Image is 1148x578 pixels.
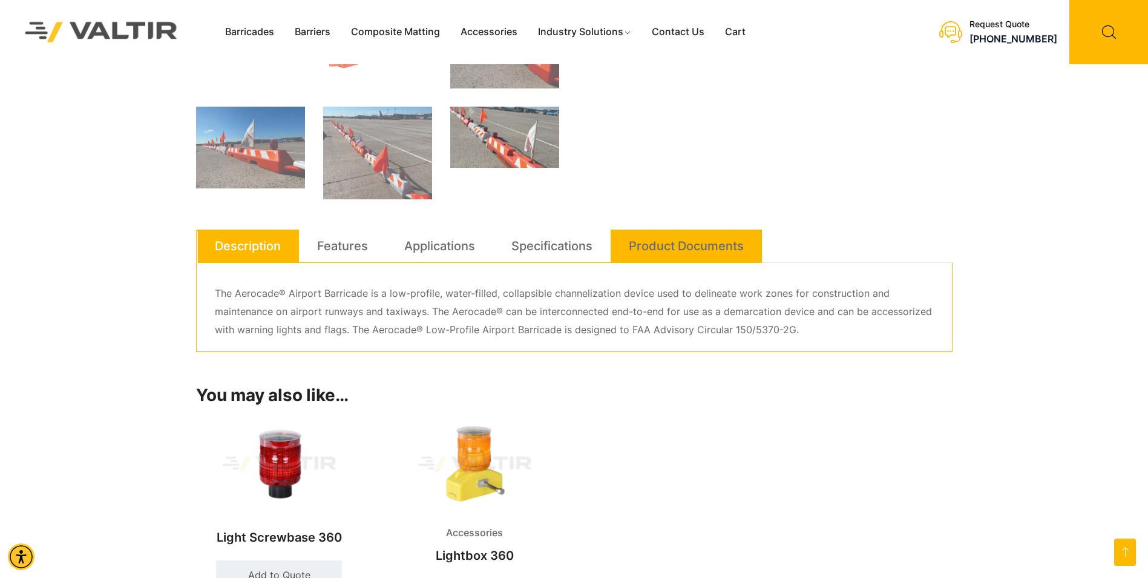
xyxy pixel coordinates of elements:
[196,414,363,551] a: Light Screwbase 360
[323,107,432,199] img: A row of traffic barriers with red flags and lights on an airport runway, with planes and termina...
[969,19,1057,30] div: Request Quote
[1114,539,1136,566] a: Open this option
[641,23,715,41] a: Contact Us
[511,230,592,262] a: Specifications
[715,23,756,41] a: Cart
[196,107,305,188] img: A row of red and white safety barriers with flags and lights on an airport tarmac under a clear b...
[437,524,512,542] span: Accessories
[450,23,528,41] a: Accessories
[8,543,34,570] div: Accessibility Menu
[196,414,363,514] img: Light Screwbase 360
[215,23,284,41] a: Barricades
[450,107,559,168] img: A row of traffic barriers with orange and white stripes, red lights, and flags on an airport tarmac.
[392,414,559,569] a: AccessoriesLightbox 360
[392,414,559,514] img: Accessories
[215,230,281,262] a: Description
[284,23,341,41] a: Barriers
[215,285,934,339] p: The Aerocade® Airport Barricade is a low-profile, water-filled, collapsible channelization device...
[528,23,642,41] a: Industry Solutions
[9,6,194,59] img: Valtir Rentals
[969,33,1057,45] a: call (888) 496-3625
[317,230,368,262] a: Features
[629,230,744,262] a: Product Documents
[404,230,475,262] a: Applications
[196,385,953,406] h2: You may also like…
[341,23,450,41] a: Composite Matting
[196,524,363,551] h2: Light Screwbase 360
[392,542,559,569] h2: Lightbox 360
